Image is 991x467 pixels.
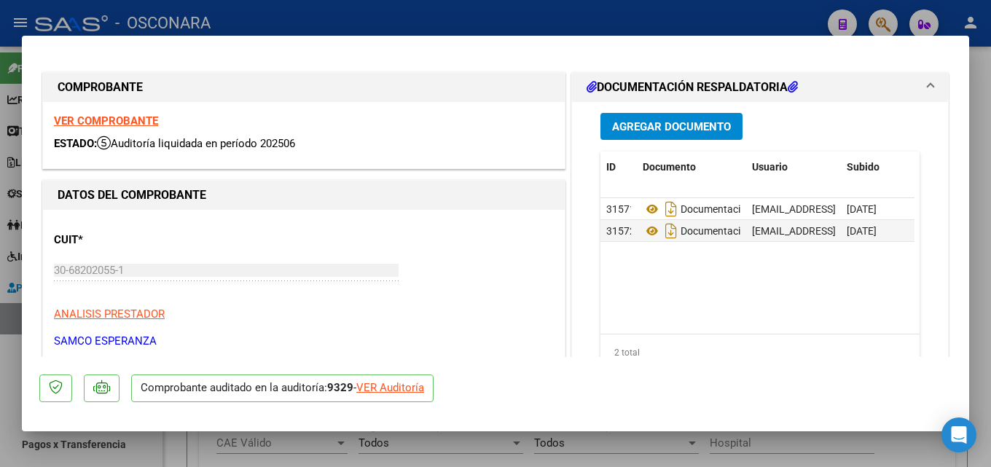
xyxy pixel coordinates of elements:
[327,381,353,394] strong: 9329
[572,102,948,404] div: DOCUMENTACIÓN RESPALDATORIA
[606,225,635,237] span: 31572
[637,152,746,183] datatable-header-cell: Documento
[612,120,731,133] span: Agregar Documento
[54,114,158,127] a: VER COMPROBANTE
[356,380,424,396] div: VER Auditoría
[643,203,818,215] span: Documentacion Respaldatoria
[54,307,165,321] span: ANALISIS PRESTADOR
[662,219,681,243] i: Descargar documento
[600,113,743,140] button: Agregar Documento
[606,203,635,215] span: 31571
[97,137,295,150] span: Auditoría liquidada en período 202506
[131,374,434,403] p: Comprobante auditado en la auditoría: -
[54,333,554,350] p: SAMCO ESPERANZA
[606,161,616,173] span: ID
[914,152,987,183] datatable-header-cell: Acción
[58,80,143,94] strong: COMPROBANTE
[643,225,818,237] span: Documentacion Respaldatoria
[600,334,920,371] div: 2 total
[841,152,914,183] datatable-header-cell: Subido
[847,161,880,173] span: Subido
[847,203,877,215] span: [DATE]
[600,152,637,183] datatable-header-cell: ID
[572,73,948,102] mat-expansion-panel-header: DOCUMENTACIÓN RESPALDATORIA
[941,417,976,452] div: Open Intercom Messenger
[643,161,696,173] span: Documento
[587,79,798,96] h1: DOCUMENTACIÓN RESPALDATORIA
[54,137,97,150] span: ESTADO:
[847,225,877,237] span: [DATE]
[58,188,206,202] strong: DATOS DEL COMPROBANTE
[746,152,841,183] datatable-header-cell: Usuario
[752,161,788,173] span: Usuario
[662,197,681,221] i: Descargar documento
[54,232,204,248] p: CUIT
